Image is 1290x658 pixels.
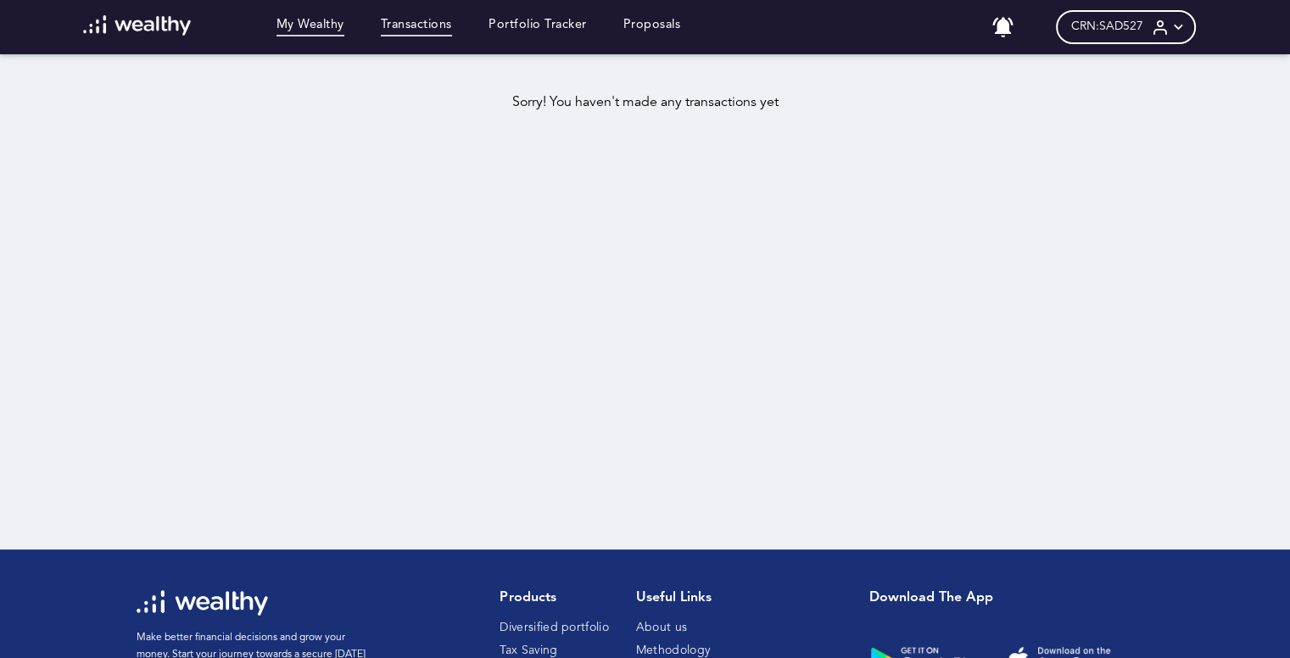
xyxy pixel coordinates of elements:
div: Sorry! You haven't made any transactions yet [41,95,1249,111]
a: About us [636,622,687,633]
span: CRN: SAD527 [1071,20,1143,34]
a: Portfolio Tracker [489,18,587,36]
img: wl-logo-white.svg [83,15,191,36]
h1: Useful Links [636,590,732,606]
a: Methodology [636,644,710,656]
a: Transactions [381,18,452,36]
h1: Download the app [869,590,1141,606]
a: Tax Saving [500,644,557,656]
h1: Products [500,590,608,606]
a: Proposals [623,18,681,36]
a: Diversified portfolio [500,622,608,633]
a: My Wealthy [276,18,344,36]
img: wl-logo-white.svg [137,590,268,616]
